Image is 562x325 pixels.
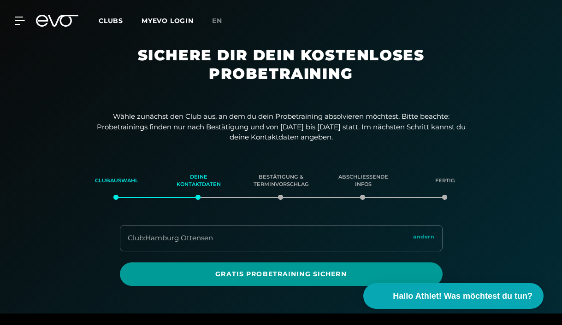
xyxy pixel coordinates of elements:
span: en [212,17,222,25]
div: Clubauswahl [87,168,146,193]
a: ändern [413,233,434,244]
span: Hallo Athlet! Was möchtest du tun? [393,290,532,302]
h1: Sichere dir dein kostenloses Probetraining [69,46,493,98]
a: Gratis Probetraining sichern [120,262,443,286]
span: Clubs [99,17,123,25]
a: en [212,16,233,26]
button: Hallo Athlet! Was möchtest du tun? [363,283,544,309]
a: MYEVO LOGIN [142,17,194,25]
div: Deine Kontaktdaten [169,168,228,193]
div: Bestätigung & Terminvorschlag [251,168,310,193]
div: Abschließende Infos [334,168,393,193]
p: Wähle zunächst den Club aus, an dem du dein Probetraining absolvieren möchtest. Bitte beachte: Pr... [97,111,466,143]
a: Clubs [99,16,142,25]
span: ändern [413,233,434,241]
span: Gratis Probetraining sichern [131,269,432,279]
div: Fertig [416,168,475,193]
div: Club : Hamburg Ottensen [128,233,213,244]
